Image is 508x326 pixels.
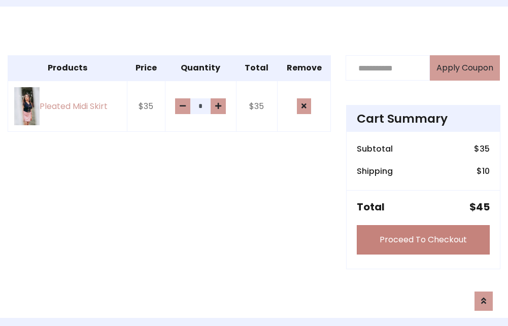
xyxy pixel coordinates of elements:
th: Remove [277,56,331,81]
h5: Total [357,201,385,213]
h6: Shipping [357,166,393,176]
span: 10 [482,165,490,177]
span: 35 [480,143,490,155]
span: 45 [476,200,490,214]
td: $35 [127,81,165,132]
h6: Subtotal [357,144,393,154]
button: Apply Coupon [430,55,500,81]
h6: $ [477,166,490,176]
th: Price [127,56,165,81]
h5: $ [469,201,490,213]
th: Total [236,56,278,81]
th: Quantity [165,56,236,81]
h4: Cart Summary [357,112,490,126]
h6: $ [474,144,490,154]
a: Pleated Midi Skirt [14,87,121,125]
th: Products [8,56,127,81]
td: $35 [236,81,278,132]
a: Proceed To Checkout [357,225,490,255]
